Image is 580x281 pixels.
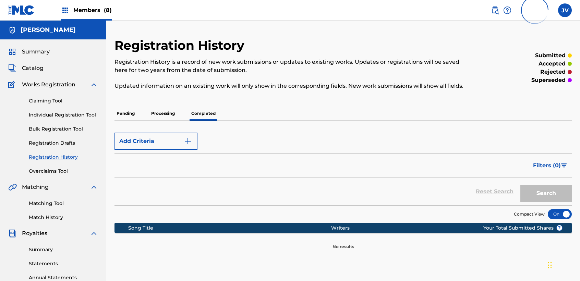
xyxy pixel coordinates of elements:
[333,235,354,250] p: No results
[8,229,16,237] img: Royalties
[531,76,566,84] p: superseded
[114,129,572,205] form: Search Form
[8,183,17,191] img: Matching
[546,248,580,281] iframe: Chat Widget
[29,168,98,175] a: Overclaims Tool
[29,154,98,161] a: Registration History
[22,183,49,191] span: Matching
[8,48,50,56] a: SummarySummary
[22,229,47,237] span: Royalties
[8,48,16,56] img: Summary
[557,225,562,231] span: ?
[8,5,35,15] img: MLC Logo
[189,106,218,121] p: Completed
[539,60,566,68] p: accepted
[21,26,76,34] h5: Josue Balderrama Carreño
[29,260,98,267] a: Statements
[90,229,98,237] img: expand
[128,224,331,232] div: Song Title
[558,3,572,17] div: User Menu
[29,97,98,105] a: Claiming Tool
[8,64,44,72] a: CatalogCatalog
[8,64,16,72] img: Catalog
[61,6,69,14] img: Top Rightsholders
[22,64,44,72] span: Catalog
[73,6,112,14] span: Members
[114,133,197,150] button: Add Criteria
[331,224,505,232] div: Writers
[184,137,192,145] img: 9d2ae6d4665cec9f34b9.svg
[29,214,98,221] a: Match History
[29,125,98,133] a: Bulk Registration Tool
[114,38,248,53] h2: Registration History
[149,106,177,121] p: Processing
[22,81,75,89] span: Works Registration
[491,3,499,17] a: Public Search
[540,68,566,76] p: rejected
[8,26,16,34] img: Accounts
[29,200,98,207] a: Matching Tool
[90,81,98,89] img: expand
[491,6,499,14] img: search
[29,246,98,253] a: Summary
[514,211,545,217] span: Compact View
[546,248,580,281] div: Widget de chat
[29,111,98,119] a: Individual Registration Tool
[533,161,561,170] span: Filters ( 0 )
[22,48,50,56] span: Summary
[483,224,563,232] span: Your Total Submitted Shares
[503,6,511,14] img: help
[90,183,98,191] img: expand
[529,157,572,174] button: Filters (0)
[114,106,137,121] p: Pending
[29,139,98,147] a: Registration Drafts
[114,58,467,74] p: Registration History is a record of new work submissions or updates to existing works. Updates or...
[548,255,552,276] div: Arrastrar
[503,3,511,17] div: Help
[535,51,566,60] p: submitted
[8,81,17,89] img: Works Registration
[104,7,112,13] span: (8)
[114,82,467,90] p: Updated information on an existing work will only show in the corresponding fields. New work subm...
[561,163,567,168] img: filter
